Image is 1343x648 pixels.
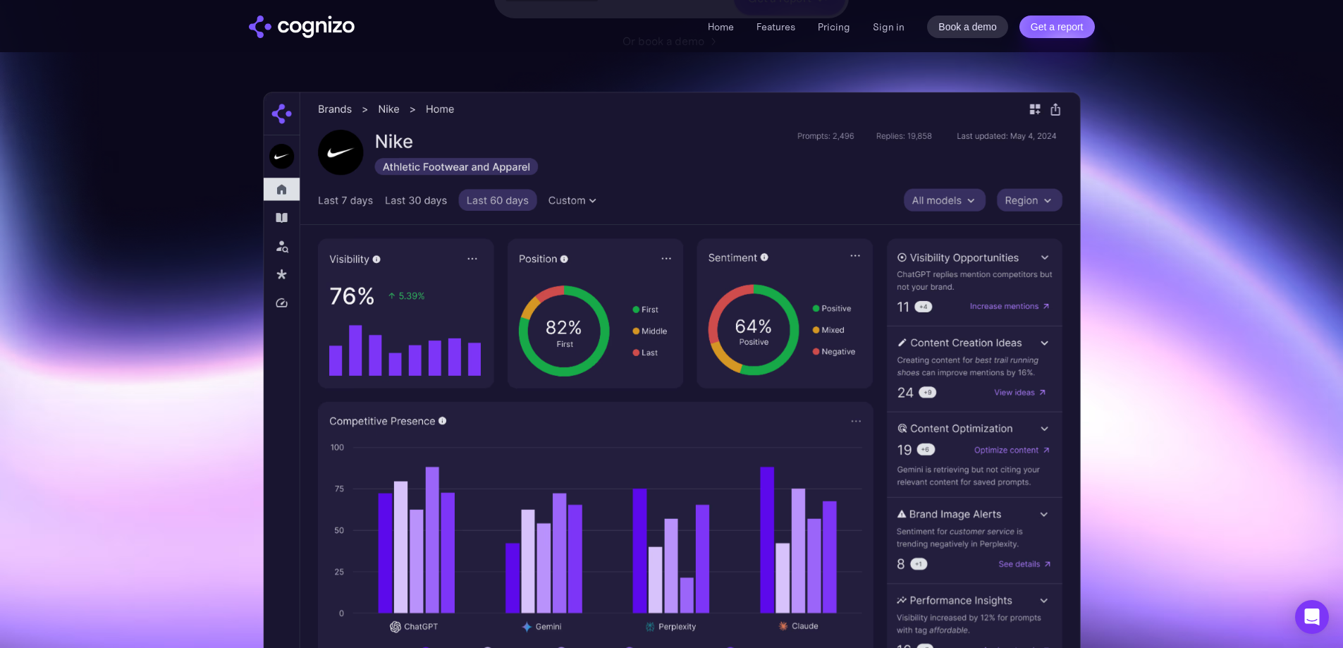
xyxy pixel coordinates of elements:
[1295,600,1329,634] div: Open Intercom Messenger
[249,16,355,38] img: cognizo logo
[708,20,734,33] a: Home
[249,16,355,38] a: home
[1019,16,1095,38] a: Get a report
[818,20,850,33] a: Pricing
[873,18,904,35] a: Sign in
[756,20,795,33] a: Features
[927,16,1008,38] a: Book a demo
